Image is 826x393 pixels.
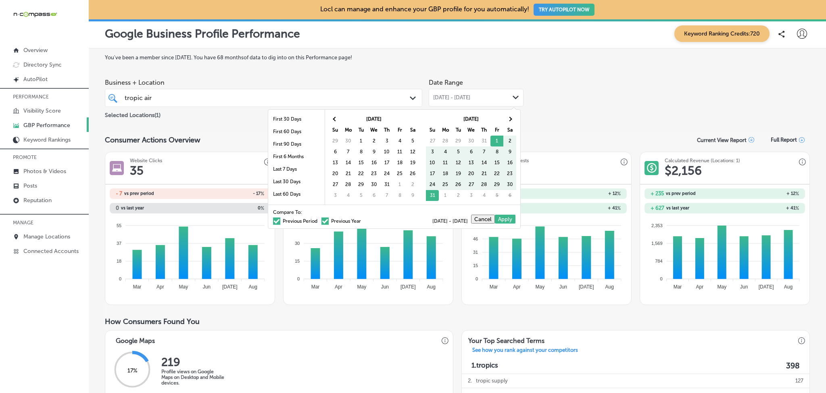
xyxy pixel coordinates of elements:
[121,206,144,210] span: vs last year
[439,190,452,201] td: 1
[432,219,471,224] span: [DATE] - [DATE]
[130,163,144,178] h1: 35
[503,157,516,168] td: 16
[617,191,621,196] span: %
[380,190,393,201] td: 7
[268,163,325,176] li: Last 7 Days
[367,157,380,168] td: 16
[503,136,516,146] td: 2
[105,109,161,119] p: Selected Locations ( 1 )
[473,263,478,268] tspan: 15
[342,179,355,190] td: 28
[697,137,747,143] p: Current View Report
[473,236,478,241] tspan: 46
[433,94,470,101] span: [DATE] - [DATE]
[273,210,302,215] span: Compare To:
[393,179,406,190] td: 1
[426,136,439,146] td: 27
[161,355,226,369] h2: 219
[367,168,380,179] td: 23
[478,146,490,157] td: 7
[380,146,393,157] td: 10
[119,276,121,281] tspan: 0
[355,190,367,201] td: 5
[23,107,61,114] p: Visibility Score
[342,146,355,157] td: 7
[426,190,439,201] td: 31
[666,191,696,196] span: vs prev period
[795,205,799,211] span: %
[393,168,406,179] td: 25
[476,276,478,281] tspan: 0
[23,47,48,54] p: Overview
[400,284,416,290] tspan: [DATE]
[465,168,478,179] td: 20
[329,146,342,157] td: 6
[439,146,452,157] td: 4
[342,125,355,136] th: Mo
[13,10,57,18] img: 660ab0bf-5cc7-4cb8-ba1c-48b5ae0f18e60NCTV_CLogo_TV_Black_-500x88.png
[651,205,664,211] h2: + 627
[725,191,799,196] h2: + 12
[784,284,793,290] tspan: Aug
[503,190,516,201] td: 6
[478,125,490,136] th: Th
[127,367,138,374] span: 17 %
[426,168,439,179] td: 17
[452,179,465,190] td: 26
[795,191,799,196] span: %
[335,284,342,290] tspan: Apr
[367,136,380,146] td: 2
[268,113,325,125] li: First 30 Days
[471,215,495,224] button: Cancel
[490,157,503,168] td: 15
[393,125,406,136] th: Fr
[546,205,621,211] h2: + 41
[130,158,162,163] h3: Website Clicks
[23,182,37,189] p: Posts
[268,151,325,163] li: First 6 Months
[490,284,498,290] tspan: Mar
[133,284,142,290] tspan: Mar
[116,205,119,211] h2: 0
[426,179,439,190] td: 24
[471,361,498,370] p: 1. tropics
[490,136,503,146] td: 1
[786,361,800,370] label: 398
[718,284,727,290] tspan: May
[452,125,465,136] th: Tu
[342,190,355,201] td: 4
[478,190,490,201] td: 4
[23,122,70,129] p: GBP Performance
[536,284,545,290] tspan: May
[380,168,393,179] td: 24
[465,146,478,157] td: 6
[222,284,238,290] tspan: [DATE]
[117,259,121,263] tspan: 18
[665,158,740,163] h3: Calculated Revenue (Locations: 1)
[342,114,406,125] th: [DATE]
[329,136,342,146] td: 29
[406,168,419,179] td: 26
[105,136,200,144] span: Consumer Actions Overview
[452,190,465,201] td: 2
[495,215,515,224] button: Apply
[439,157,452,168] td: 11
[490,168,503,179] td: 22
[490,146,503,157] td: 8
[546,191,621,196] h2: + 12
[605,284,614,290] tspan: Aug
[329,168,342,179] td: 20
[367,146,380,157] td: 9
[406,190,419,201] td: 9
[342,157,355,168] td: 14
[666,206,689,210] span: vs last year
[329,157,342,168] td: 13
[426,157,439,168] td: 10
[452,136,465,146] td: 29
[478,168,490,179] td: 21
[268,201,325,213] li: Last 90 Days
[355,146,367,157] td: 8
[503,146,516,157] td: 9
[355,157,367,168] td: 15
